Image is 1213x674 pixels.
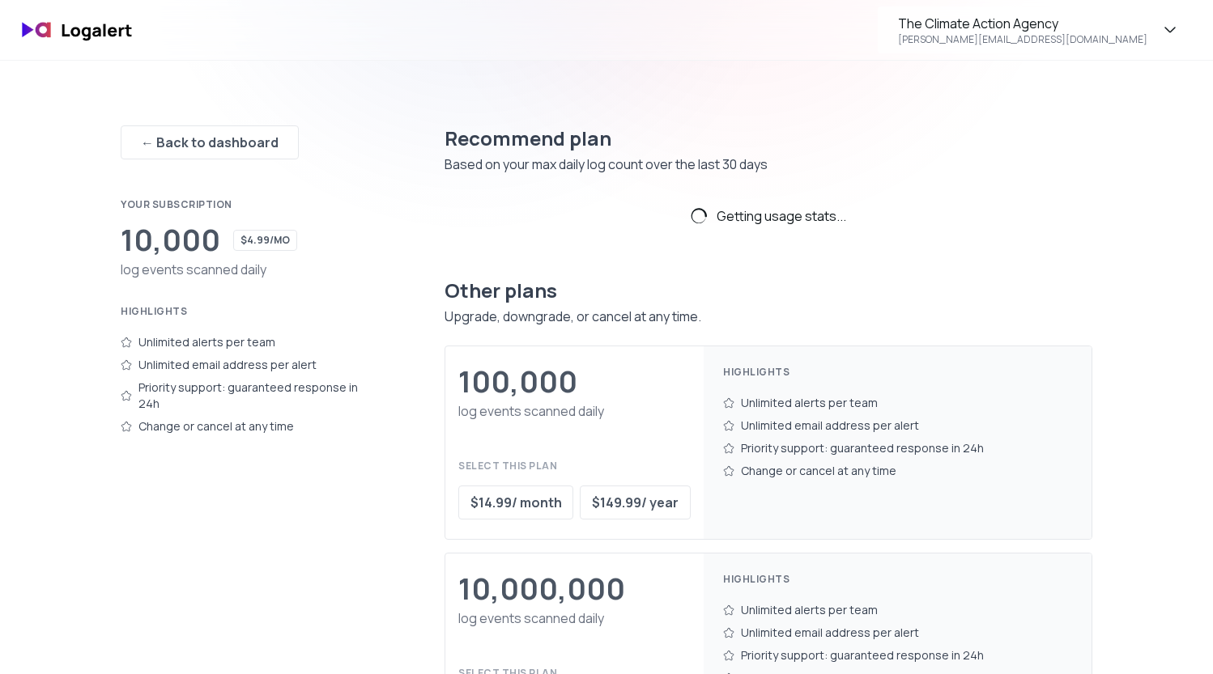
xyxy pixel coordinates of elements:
[458,608,691,628] div: log events scanned daily
[445,278,1092,303] div: Other plans
[121,354,380,376] div: Unlimited email address per alert
[592,493,679,512] div: $ 149.99 / year
[458,366,577,398] div: 100,000
[458,573,625,605] div: 10,000,000
[121,376,380,415] div: Priority support: guaranteed response in 24h
[717,206,846,226] span: Getting usage stats...
[121,415,380,438] div: Change or cancel at any time
[445,155,1092,174] div: Based on your max daily log count over the last 30 days
[121,260,380,279] div: log events scanned daily
[445,125,1092,151] div: Recommend plan
[723,621,1072,644] div: Unlimited email address per alert
[13,11,143,49] img: logo
[723,414,1072,437] div: Unlimited email address per alert
[141,133,279,152] div: ← Back to dashboard
[233,230,297,251] div: $4.99/mo
[723,366,1072,379] div: Highlights
[121,331,380,354] div: Unlimited alerts per team
[458,485,573,519] button: $14.99/ month
[458,401,691,421] div: log events scanned daily
[121,198,380,211] div: Your subscription
[121,305,380,318] div: Highlights
[580,485,691,519] button: $149.99/ year
[121,125,299,159] button: ← Back to dashboard
[723,437,1072,460] div: Priority support: guaranteed response in 24h
[878,6,1200,53] button: The Climate Action Agency[PERSON_NAME][EMAIL_ADDRESS][DOMAIN_NAME]
[723,392,1072,414] div: Unlimited alerts per team
[445,307,1092,326] div: Upgrade, downgrade, or cancel at any time.
[470,493,562,512] div: $ 14.99 / month
[723,573,1072,586] div: Highlights
[723,460,1072,482] div: Change or cancel at any time
[458,460,691,473] div: Select this plan
[121,224,220,256] div: 10,000
[898,14,1058,33] div: The Climate Action Agency
[723,599,1072,621] div: Unlimited alerts per team
[898,33,1147,46] div: [PERSON_NAME][EMAIL_ADDRESS][DOMAIN_NAME]
[723,644,1072,667] div: Priority support: guaranteed response in 24h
